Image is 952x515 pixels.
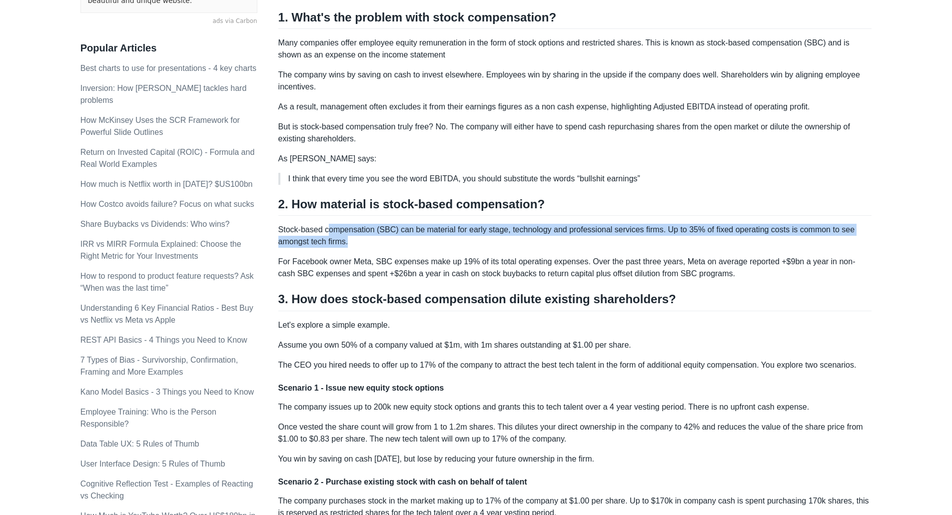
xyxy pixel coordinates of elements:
[288,173,864,185] p: I think that every time you see the word EBITDA, you should substitute the words “bullshit earnings”
[80,180,253,188] a: How much is Netflix worth in [DATE]? $US100bn
[80,84,247,104] a: Inversion: How [PERSON_NAME] tackles hard problems
[80,17,257,26] a: ads via Carbon
[80,42,257,54] h3: Popular Articles
[278,37,872,61] p: Many companies offer employee equity remuneration in the form of stock options and restricted sha...
[80,240,241,260] a: IRR vs MIRR Formula Explained: Choose the Right Metric for Your Investments
[80,336,247,344] a: REST API Basics - 4 Things you Need to Know
[278,121,872,145] p: But is stock-based compensation truly free? No. The company will either have to spend cash repurc...
[278,359,872,371] p: The CEO you hired needs to offer up to 17% of the company to attract the best tech talent in the ...
[80,408,216,428] a: Employee Training: Who is the Person Responsible?
[80,64,256,72] a: Best charts to use for presentations - 4 key charts
[278,401,872,413] p: The company issues up to 200k new equity stock options and grants this to tech talent over a 4 ye...
[80,388,254,396] a: Kano Model Basics - 3 Things you Need to Know
[278,319,872,331] p: Let's explore a simple example.
[278,339,872,351] p: Assume you own 50% of a company valued at $1m, with 1m shares outstanding at $1.00 per share.
[278,453,872,465] p: You win by saving on cash [DATE], but lose by reducing your future ownership in the firm.
[80,220,230,228] a: Share Buybacks vs Dividends: Who wins?
[80,356,238,376] a: 7 Types of Bias - Survivorship, Confirmation, Framing and More Examples
[80,200,254,208] a: How Costco avoids failure? Focus on what sucks
[80,460,225,468] a: User Interface Design: 5 Rules of Thumb
[278,10,872,29] h2: 1. What's the problem with stock compensation?
[278,383,872,393] h4: Scenario 1 - Issue new equity stock options
[80,272,254,292] a: How to respond to product feature requests? Ask “When was the last time”
[278,224,872,248] p: Stock-based compensation (SBC) can be material for early stage, technology and professional servi...
[278,256,872,280] p: For Facebook owner Meta, SBC expenses make up 19% of its total operating expenses. Over the past ...
[278,477,872,487] h4: Scenario 2 - Purchase existing stock with cash on behalf of talent
[278,421,872,445] p: Once vested the share count will grow from 1 to 1.2m shares. This dilutes your direct ownership i...
[278,69,872,93] p: The company wins by saving on cash to invest elsewhere. Employees win by sharing in the upside if...
[80,304,253,324] a: Understanding 6 Key Financial Ratios - Best Buy vs Netflix vs Meta vs Apple
[80,440,199,448] a: Data Table UX: 5 Rules of Thumb
[80,148,255,168] a: Return on Invested Capital (ROIC) - Formula and Real World Examples
[80,116,240,136] a: How McKinsey Uses the SCR Framework for Powerful Slide Outlines
[278,101,872,113] p: As a result, management often excludes it from their earnings figures as a non cash expense, high...
[278,197,872,216] h2: 2. How material is stock-based compensation?
[278,153,872,165] p: As [PERSON_NAME] says:
[278,292,872,311] h2: 3. How does stock-based compensation dilute existing shareholders?
[80,480,253,500] a: Cognitive Reflection Test - Examples of Reacting vs Checking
